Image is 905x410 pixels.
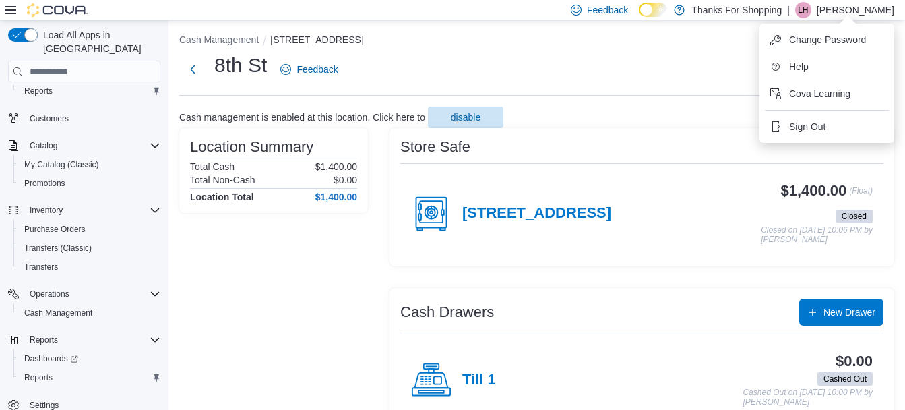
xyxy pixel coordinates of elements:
[24,332,160,348] span: Reports
[13,174,166,193] button: Promotions
[798,2,808,18] span: LH
[19,240,97,256] a: Transfers (Classic)
[849,183,873,207] p: (Float)
[30,113,69,124] span: Customers
[765,83,889,105] button: Cova Learning
[639,3,667,17] input: Dark Mode
[24,110,160,127] span: Customers
[823,373,867,385] span: Cashed Out
[3,330,166,349] button: Reports
[24,307,92,318] span: Cash Management
[765,116,889,138] button: Sign Out
[24,286,75,302] button: Operations
[24,202,68,218] button: Inventory
[214,52,267,79] h1: 8th St
[190,161,235,172] h6: Total Cash
[587,3,628,17] span: Feedback
[19,175,160,192] span: Promotions
[19,175,71,192] a: Promotions
[38,28,160,55] span: Load All Apps in [GEOGRAPHIC_DATA]
[24,178,65,189] span: Promotions
[179,56,206,83] button: Next
[19,259,63,275] a: Transfers
[30,289,69,299] span: Operations
[24,159,99,170] span: My Catalog (Classic)
[13,239,166,258] button: Transfers (Classic)
[24,286,160,302] span: Operations
[24,332,63,348] button: Reports
[24,372,53,383] span: Reports
[789,120,825,134] span: Sign Out
[836,210,873,223] span: Closed
[787,2,790,18] p: |
[30,205,63,216] span: Inventory
[789,87,850,100] span: Cova Learning
[761,226,873,244] p: Closed on [DATE] 10:06 PM by [PERSON_NAME]
[3,201,166,220] button: Inventory
[765,56,889,78] button: Help
[24,262,58,272] span: Transfers
[190,192,254,202] h4: Location Total
[13,220,166,239] button: Purchase Orders
[823,305,875,319] span: New Drawer
[19,221,91,237] a: Purchase Orders
[13,349,166,368] a: Dashboards
[400,304,494,320] h3: Cash Drawers
[743,388,873,407] p: Cashed Out on [DATE] 10:00 PM by [PERSON_NAME]
[799,299,883,326] button: New Drawer
[179,34,259,45] button: Cash Management
[24,138,63,154] button: Catalog
[19,221,160,237] span: Purchase Orders
[462,372,496,389] h4: Till 1
[13,82,166,100] button: Reports
[3,136,166,155] button: Catalog
[789,33,866,47] span: Change Password
[30,334,58,345] span: Reports
[19,259,160,275] span: Transfers
[24,353,78,364] span: Dashboards
[179,33,894,49] nav: An example of EuiBreadcrumbs
[13,303,166,322] button: Cash Management
[19,83,160,99] span: Reports
[315,192,357,202] h4: $1,400.00
[19,351,84,367] a: Dashboards
[24,86,53,96] span: Reports
[836,353,873,370] h3: $0.00
[781,183,847,199] h3: $1,400.00
[19,305,98,321] a: Cash Management
[842,210,867,223] span: Closed
[24,111,74,127] a: Customers
[817,372,873,386] span: Cashed Out
[795,2,811,18] div: Lauren Hergott
[19,305,160,321] span: Cash Management
[297,63,338,76] span: Feedback
[30,140,57,151] span: Catalog
[179,112,425,123] p: Cash management is enabled at this location. Click here to
[639,17,639,18] span: Dark Mode
[13,258,166,276] button: Transfers
[691,2,782,18] p: Thanks For Shopping
[400,139,470,155] h3: Store Safe
[462,205,611,223] h4: [STREET_ADDRESS]
[451,111,480,124] span: disable
[24,138,160,154] span: Catalog
[19,370,58,386] a: Reports
[24,202,160,218] span: Inventory
[270,34,363,45] button: [STREET_ADDRESS]
[190,139,313,155] h3: Location Summary
[13,155,166,174] button: My Catalog (Classic)
[3,285,166,303] button: Operations
[27,3,88,17] img: Cova
[789,60,809,74] span: Help
[19,351,160,367] span: Dashboards
[315,161,357,172] p: $1,400.00
[817,2,894,18] p: [PERSON_NAME]
[3,109,166,128] button: Customers
[24,224,86,235] span: Purchase Orders
[19,156,160,173] span: My Catalog (Classic)
[275,56,343,83] a: Feedback
[765,29,889,51] button: Change Password
[190,175,255,185] h6: Total Non-Cash
[24,243,92,254] span: Transfers (Classic)
[428,107,503,128] button: disable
